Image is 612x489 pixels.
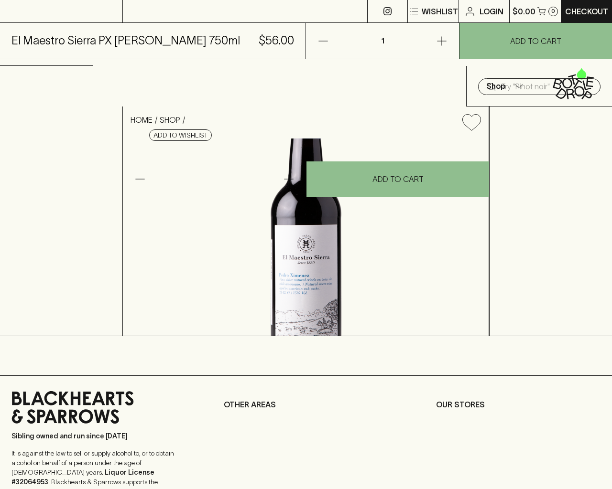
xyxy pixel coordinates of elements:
button: Shop [467,66,539,106]
a: HOME [131,116,153,124]
p: OUR STORES [436,399,601,410]
p: Checkout [565,6,608,17]
p: Sibling owned and run since [DATE] [11,431,176,441]
p: $0.00 [513,6,535,17]
p: 0 [551,9,555,14]
button: ADD TO CART [306,161,489,197]
button: Add to wishlist [149,129,212,141]
a: SHOP [160,116,180,124]
p: Login [480,6,503,17]
h5: El Maestro Sierra PX [PERSON_NAME] 750ml [11,33,240,48]
h5: $56.00 [259,33,294,48]
button: Add to wishlist [459,110,485,135]
p: OTHER AREAS [224,399,388,410]
img: 38863.png [123,138,489,336]
button: ADD TO CART [459,23,612,59]
p: ⠀ [123,6,131,17]
p: Wishlist [422,6,458,17]
p: ADD TO CART [372,173,424,185]
p: ADD TO CART [510,35,561,47]
input: Try "Pinot noir" [501,79,593,95]
p: 1 [371,23,394,59]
